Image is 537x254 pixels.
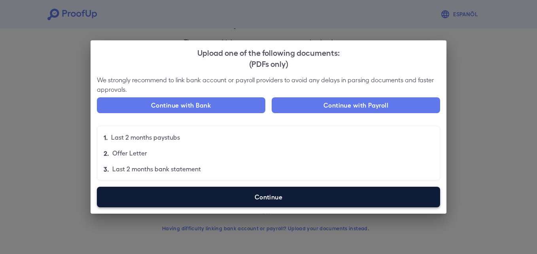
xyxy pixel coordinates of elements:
p: 1. [104,133,108,142]
p: Last 2 months paystubs [111,133,180,142]
p: We strongly recommend to link bank account or payroll providers to avoid any delays in parsing do... [97,75,440,94]
label: Continue [97,187,440,207]
button: Continue with Payroll [272,97,440,113]
h2: Upload one of the following documents: [91,40,446,75]
p: 2. [104,148,109,158]
p: Offer Letter [112,148,147,158]
div: (PDFs only) [97,58,440,69]
button: Continue with Bank [97,97,265,113]
p: 3. [104,164,109,174]
p: Last 2 months bank statement [112,164,201,174]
